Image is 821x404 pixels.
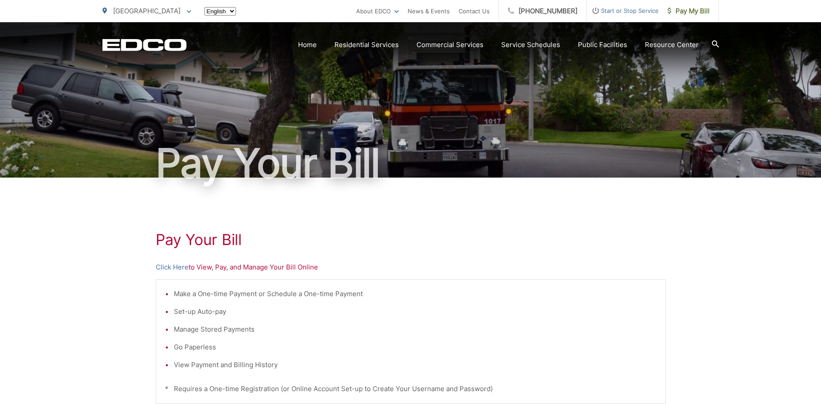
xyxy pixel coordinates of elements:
span: [GEOGRAPHIC_DATA] [113,7,181,15]
a: Commercial Services [416,40,483,50]
a: About EDCO [356,6,399,16]
li: Manage Stored Payments [174,324,656,335]
a: Contact Us [459,6,490,16]
select: Select a language [204,7,236,16]
li: View Payment and Billing History [174,360,656,370]
li: Go Paperless [174,342,656,353]
a: Residential Services [334,40,399,50]
li: Make a One-time Payment or Schedule a One-time Payment [174,289,656,299]
a: Click Here [156,262,189,273]
a: Resource Center [645,40,699,50]
a: News & Events [408,6,450,16]
li: Set-up Auto-pay [174,306,656,317]
a: Home [298,40,317,50]
a: Public Facilities [578,40,627,50]
a: EDCD logo. Return to the homepage. [102,39,187,51]
p: to View, Pay, and Manage Your Bill Online [156,262,666,273]
a: Service Schedules [501,40,560,50]
h1: Pay Your Bill [102,141,719,186]
h1: Pay Your Bill [156,231,666,249]
p: * Requires a One-time Registration (or Online Account Set-up to Create Your Username and Password) [165,384,656,394]
span: Pay My Bill [668,6,710,16]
